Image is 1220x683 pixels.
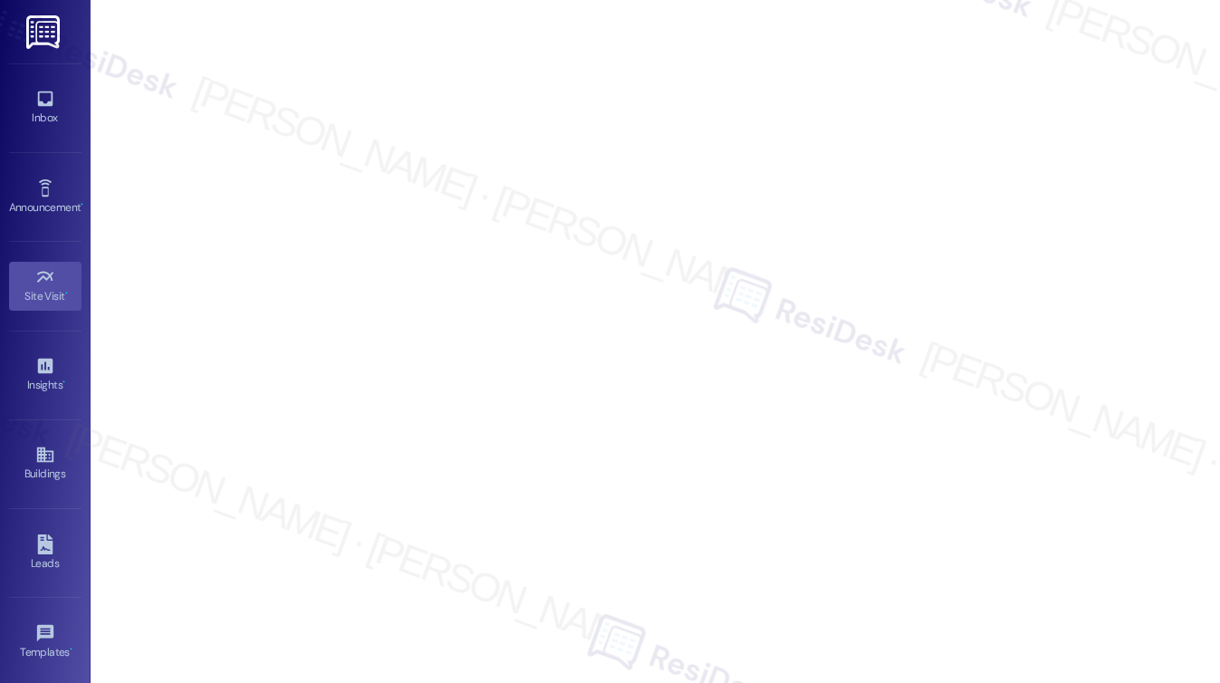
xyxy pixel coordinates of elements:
[9,618,82,667] a: Templates •
[70,643,72,656] span: •
[62,376,65,389] span: •
[9,529,82,578] a: Leads
[9,439,82,488] a: Buildings
[9,83,82,132] a: Inbox
[81,198,83,211] span: •
[26,15,63,49] img: ResiDesk Logo
[65,287,68,300] span: •
[9,351,82,399] a: Insights •
[9,262,82,311] a: Site Visit •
